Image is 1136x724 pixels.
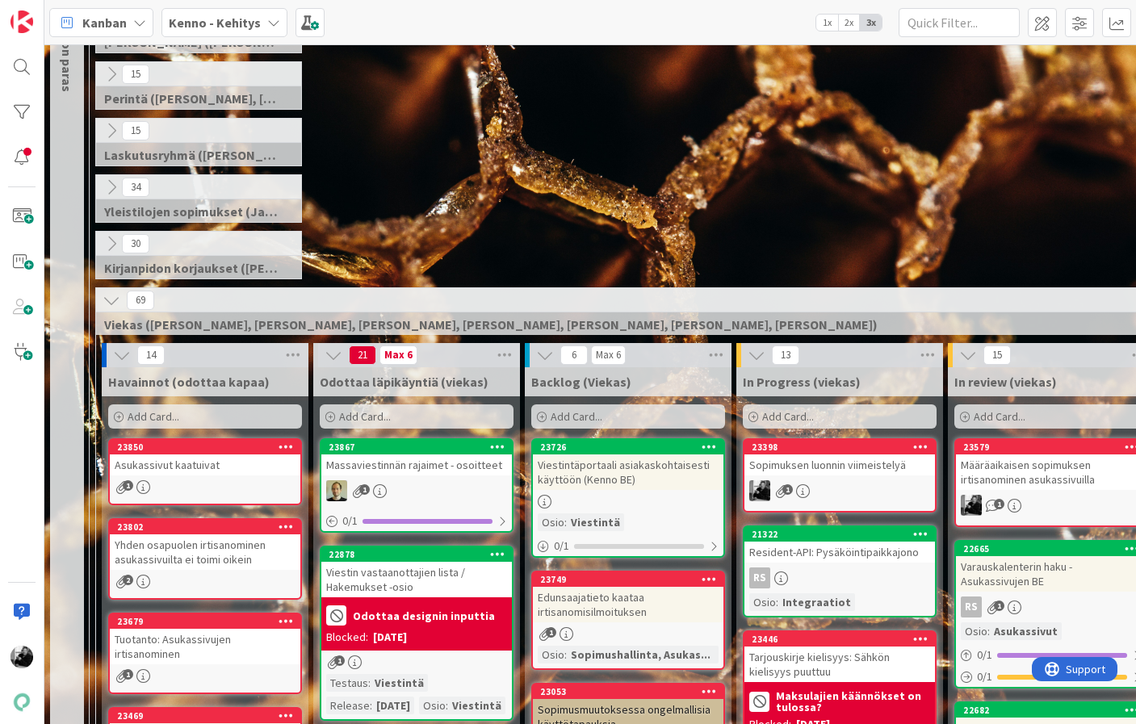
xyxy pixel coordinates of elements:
span: Add Card... [974,409,1025,424]
span: : [368,674,371,692]
div: 22878 [321,547,512,562]
span: Add Card... [339,409,391,424]
div: 23446Tarjouskirje kielisyys: Sähkön kielisyys puuttuu [744,632,935,682]
div: 23802 [117,521,300,533]
span: 15 [122,65,149,84]
div: Viestintä [567,513,624,531]
span: In review (viekas) [954,374,1057,390]
div: ML [321,480,512,501]
div: 23726Viestintäportaali asiakaskohtaisesti käyttöön (Kenno BE) [533,440,723,490]
div: 0/1 [321,511,512,531]
span: Laskutusryhmä (Antti, Keijo) [104,147,281,163]
div: Massaviestinnän rajaimet - osoitteet [321,454,512,475]
span: : [446,697,448,714]
span: Backlog (Viekas) [531,374,631,390]
span: 69 [127,291,154,310]
div: [DATE] [372,697,414,714]
b: Maksulajien käännökset on tulossa? [776,690,930,713]
span: 13 [772,345,799,365]
span: 1 [546,627,556,638]
div: 23679 [117,616,300,627]
span: 0 / 1 [977,668,992,685]
div: Osio [749,593,776,611]
div: 23446 [744,632,935,647]
div: 23469 [117,710,300,722]
div: 23867 [321,440,512,454]
span: Support [34,2,73,22]
span: : [370,697,372,714]
span: 1 [359,484,370,495]
span: Havainnot (odottaa kapaa) [108,374,270,390]
div: Integraatiot [778,593,855,611]
img: Visit kanbanzone.com [10,10,33,33]
div: Viestintä [448,697,505,714]
div: 23726 [533,440,723,454]
span: : [564,646,567,663]
span: 1 [123,669,133,680]
input: Quick Filter... [899,8,1020,37]
div: [DATE] [373,629,407,646]
div: 23053 [540,686,723,697]
div: 23398Sopimuksen luonnin viimeistelyä [744,440,935,475]
span: 1x [816,15,838,31]
span: 1 [994,601,1004,611]
span: : [776,593,778,611]
img: avatar [10,691,33,714]
span: 30 [122,234,149,253]
span: Kirjanpidon korjaukset (Jussi, JaakkoHä) [104,260,281,276]
div: 21322 [752,529,935,540]
span: 34 [122,178,149,197]
span: : [987,622,990,640]
span: 0 / 1 [554,538,569,555]
div: Tuotanto: Asukassivujen irtisanominen [110,629,300,664]
div: 23398 [744,440,935,454]
div: 23726 [540,442,723,453]
span: Add Card... [551,409,602,424]
div: Osio [538,646,564,663]
div: 23679Tuotanto: Asukassivujen irtisanominen [110,614,300,664]
span: Yleistilojen sopimukset (Jaakko, VilleP, TommiL, Simo) [104,203,281,220]
span: 21 [349,345,376,365]
div: Osio [419,697,446,714]
span: Kenno on paras [59,1,75,92]
div: Sopimushallinta, Asukas... [567,646,715,663]
div: Yhden osapuolen irtisanominen asukassivuilta ei toimi oikein [110,534,300,570]
span: 15 [983,345,1011,365]
div: 23446 [752,634,935,645]
span: Odottaa läpikäyntiä (viekas) [320,374,488,390]
div: Max 6 [384,351,413,359]
div: KM [744,480,935,501]
div: RS [744,567,935,588]
img: ML [326,480,347,501]
div: 23679 [110,614,300,629]
span: In Progress (viekas) [743,374,861,390]
div: Testaus [326,674,368,692]
div: Max 6 [596,351,621,359]
div: Viestintä [371,674,428,692]
span: 2x [838,15,860,31]
span: 0 / 1 [977,647,992,663]
span: 3x [860,15,882,31]
b: Odottaa designin inputtia [353,610,495,621]
div: 23469 [110,709,300,723]
div: Osio [538,513,564,531]
span: 1 [123,480,133,491]
div: 23850Asukassivut kaatuivat [110,440,300,475]
div: 22878Viestin vastaanottajien lista / Hakemukset -osio [321,547,512,597]
div: 22878 [329,549,512,560]
div: 23867 [329,442,512,453]
span: 0 / 1 [342,513,358,529]
div: 23850 [110,440,300,454]
div: Asukassivut kaatuivat [110,454,300,475]
div: 23398 [752,442,935,453]
img: KM [10,646,33,668]
div: 23749 [540,574,723,585]
div: 21322 [744,527,935,542]
div: 23802 [110,520,300,534]
span: 6 [560,345,588,365]
div: Viestin vastaanottajien lista / Hakemukset -osio [321,562,512,597]
div: 23850 [117,442,300,453]
div: Release [326,697,370,714]
div: Tarjouskirje kielisyys: Sähkön kielisyys puuttuu [744,647,935,682]
div: Blocked: [326,629,368,646]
